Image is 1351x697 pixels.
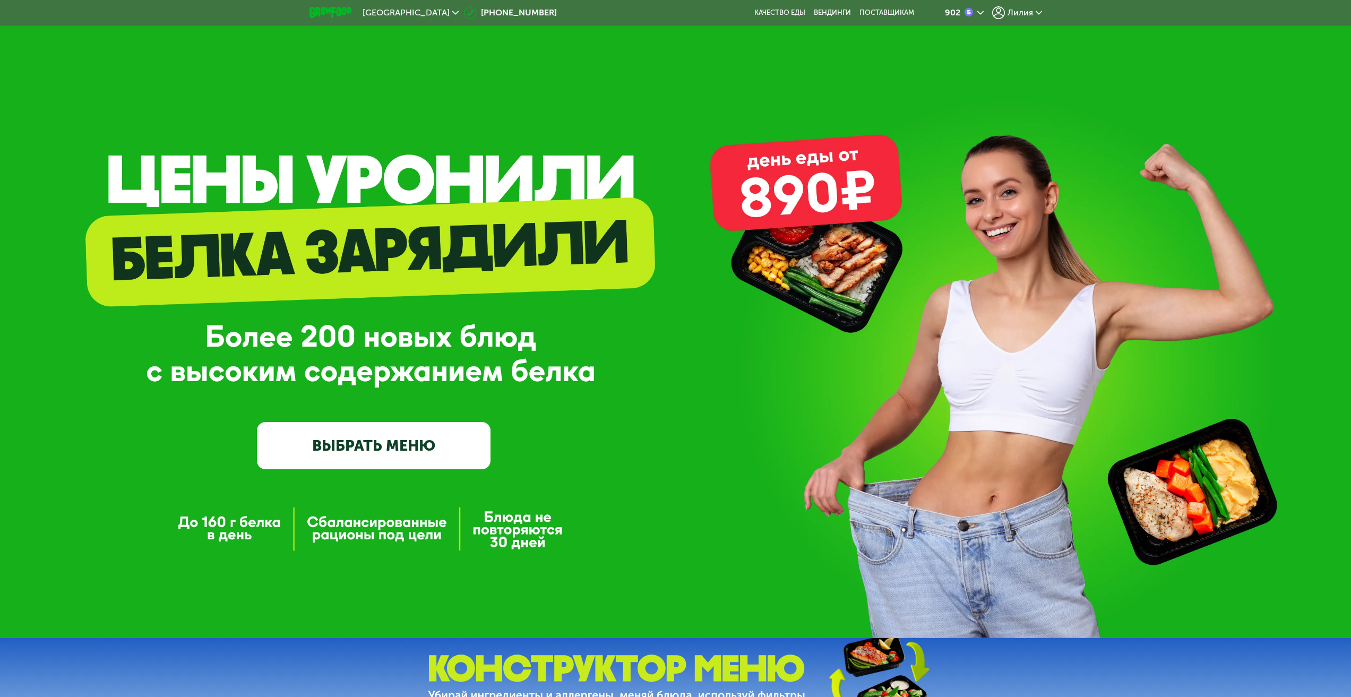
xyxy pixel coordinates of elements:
a: [PHONE_NUMBER] [464,6,557,19]
span: [GEOGRAPHIC_DATA] [363,8,450,17]
a: ВЫБРАТЬ МЕНЮ [257,422,491,469]
a: Вендинги [814,8,851,17]
a: Качество еды [754,8,805,17]
div: поставщикам [859,8,914,17]
span: Лилия [1008,8,1033,17]
div: 902 [945,8,960,17]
